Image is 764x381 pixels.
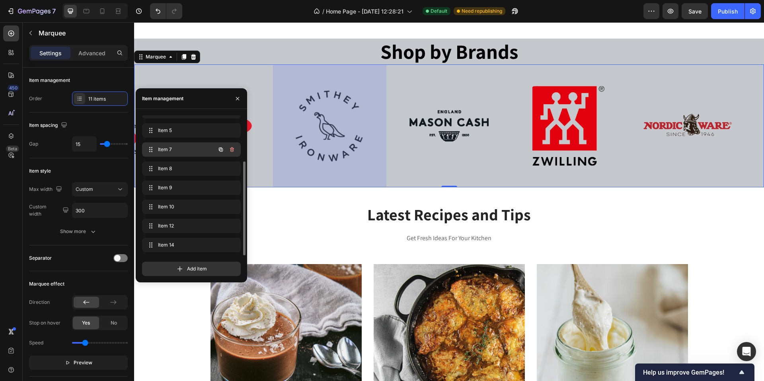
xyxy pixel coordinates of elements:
[431,8,447,15] span: Default
[29,184,64,195] div: Max width
[77,210,553,222] p: Get Fresh Ideas For Your Kitchen
[688,8,702,15] span: Save
[29,280,64,288] div: Marquee effect
[76,186,93,192] span: Custom
[616,47,730,160] img: usa pan logo
[6,146,19,152] div: Beta
[643,367,746,377] button: Show survey - Help us improve GemPages!
[29,140,38,148] div: Gap
[39,49,62,57] p: Settings
[29,120,69,131] div: Item spacing
[29,203,70,218] div: Custom width
[29,339,43,346] div: Speed
[82,319,90,327] span: Yes
[72,182,128,196] button: Custom
[322,7,324,16] span: /
[158,146,203,153] span: Item 7
[29,224,128,239] button: Show more
[158,165,222,172] span: Item 8
[187,265,207,272] span: Add item
[158,241,222,249] span: Item 14
[111,319,117,327] span: No
[497,47,610,160] img: nordicware logo
[60,227,97,235] div: Show more
[258,47,372,160] img: mason cash logo
[134,22,764,381] iframe: Design area
[52,6,56,16] p: 7
[718,7,738,16] div: Publish
[150,3,182,19] div: Undo/Redo
[158,127,222,134] span: Item 5
[158,184,222,191] span: Item 9
[462,8,502,15] span: Need republishing
[29,356,128,370] button: Preview
[88,95,126,103] div: 11 items
[378,47,491,160] img: zwilling logo
[8,85,19,91] div: 450
[10,31,33,38] div: Marquee
[643,369,737,376] span: Help us improve GemPages!
[711,3,745,19] button: Publish
[29,167,51,175] div: Item style
[78,49,105,57] p: Advanced
[29,319,60,327] div: Stop on hover
[29,77,70,84] div: Item management
[39,28,125,38] p: Marquee
[74,359,92,367] span: Preview
[158,222,222,229] span: Item 12
[72,203,127,218] input: Auto
[72,137,96,151] input: Auto
[158,203,222,210] span: Item 10
[737,342,756,361] div: Open Intercom Messenger
[29,95,42,102] div: Order
[682,3,708,19] button: Save
[3,3,59,19] button: 7
[326,7,403,16] span: Home Page - [DATE] 12:28:21
[29,255,52,262] div: Separator
[29,299,50,306] div: Direction
[76,181,554,203] h2: Latest Recipes and Tips
[142,95,183,102] div: Item management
